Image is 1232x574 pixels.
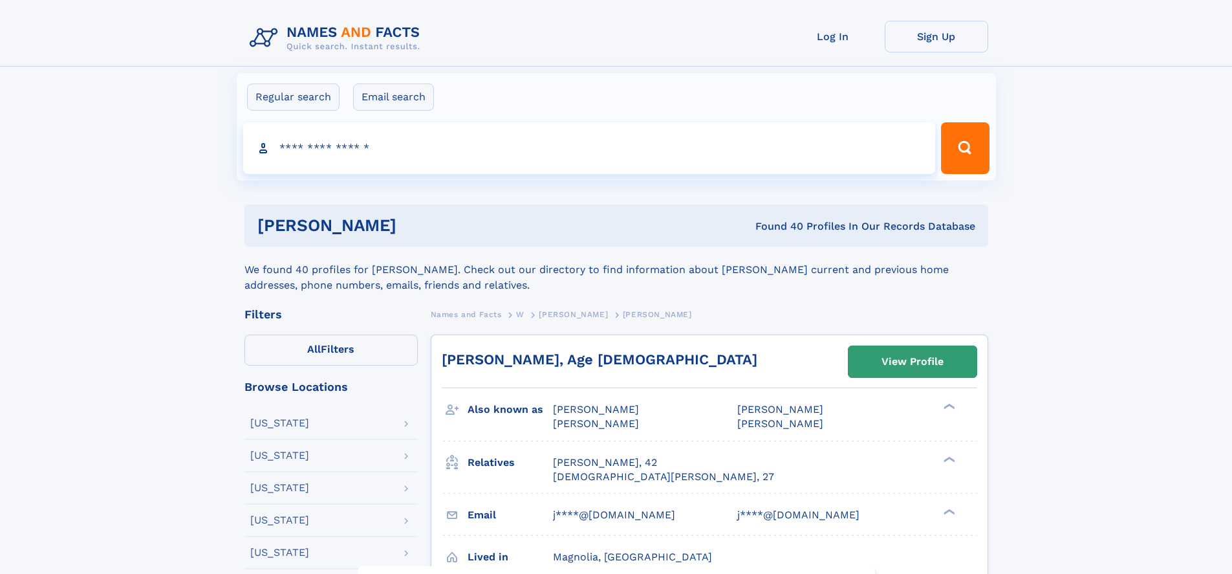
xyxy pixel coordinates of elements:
[737,417,823,430] span: [PERSON_NAME]
[516,306,524,322] a: W
[940,403,956,411] div: ❯
[885,21,988,52] a: Sign Up
[881,347,944,377] div: View Profile
[468,399,553,421] h3: Also known as
[247,83,340,111] label: Regular search
[250,547,309,558] div: [US_STATE]
[431,306,502,322] a: Names and Facts
[553,470,774,484] a: [DEMOGRAPHIC_DATA][PERSON_NAME], 27
[940,455,956,463] div: ❯
[941,122,989,174] button: Search Button
[244,247,988,293] div: We found 40 profiles for [PERSON_NAME]. Check out our directory to find information about [PERSON...
[553,417,639,430] span: [PERSON_NAME]
[257,217,576,234] h1: [PERSON_NAME]
[244,21,431,56] img: Logo Names and Facts
[516,310,524,319] span: W
[468,546,553,568] h3: Lived in
[623,310,692,319] span: [PERSON_NAME]
[553,456,657,470] a: [PERSON_NAME], 42
[250,450,309,461] div: [US_STATE]
[553,403,639,415] span: [PERSON_NAME]
[576,219,975,234] div: Found 40 Profiles In Our Records Database
[539,310,608,319] span: [PERSON_NAME]
[781,21,885,52] a: Log In
[737,403,823,415] span: [PERSON_NAME]
[539,306,608,322] a: [PERSON_NAME]
[250,483,309,493] div: [US_STATE]
[250,418,309,428] div: [US_STATE]
[848,346,977,377] a: View Profile
[468,452,553,474] h3: Relatives
[307,343,321,355] span: All
[243,122,936,174] input: search input
[468,504,553,526] h3: Email
[553,551,712,563] span: Magnolia, [GEOGRAPHIC_DATA]
[244,309,418,320] div: Filters
[244,381,418,393] div: Browse Locations
[244,335,418,366] label: Filters
[250,515,309,525] div: [US_STATE]
[940,507,956,516] div: ❯
[442,351,757,368] a: [PERSON_NAME], Age [DEMOGRAPHIC_DATA]
[353,83,434,111] label: Email search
